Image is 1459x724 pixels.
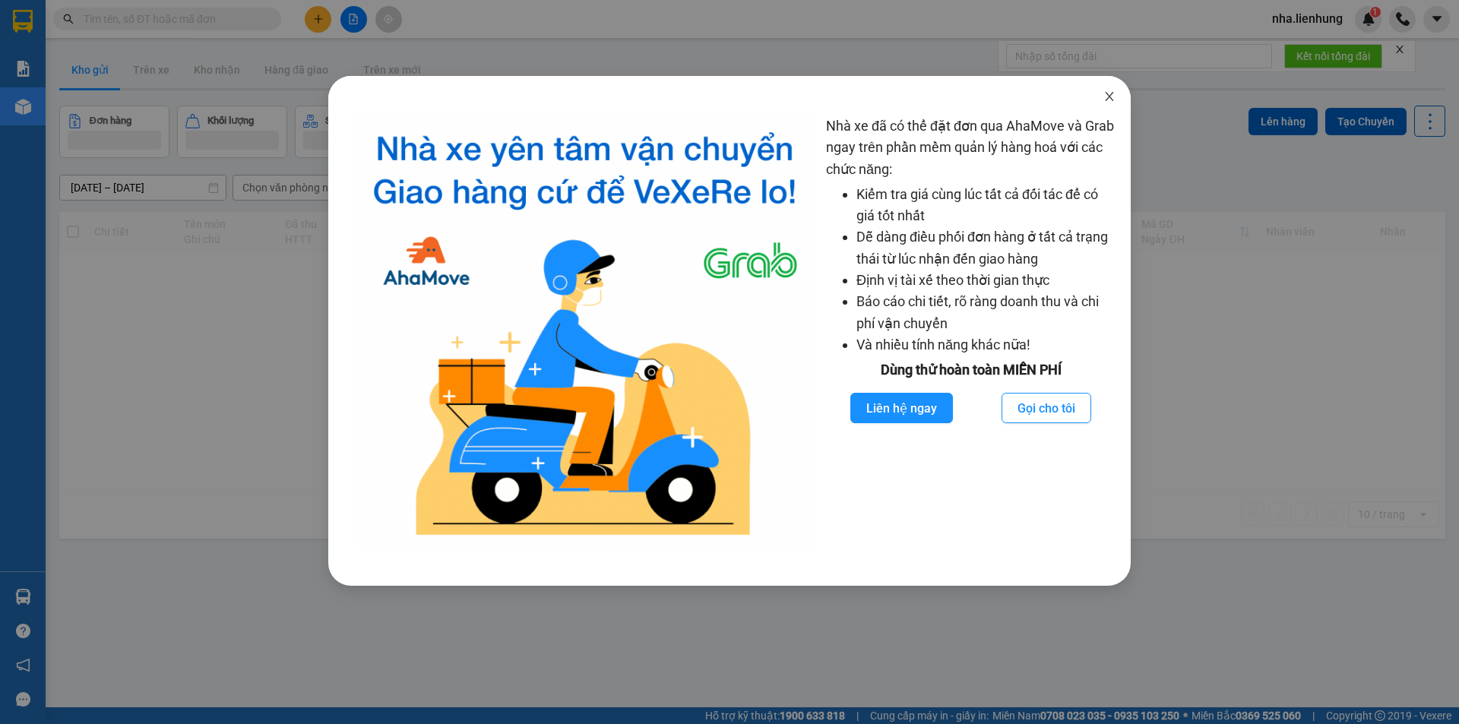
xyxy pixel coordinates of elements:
button: Liên hệ ngay [850,393,953,423]
li: Dễ dàng điều phối đơn hàng ở tất cả trạng thái từ lúc nhận đến giao hàng [856,226,1116,270]
span: Gọi cho tôi [1018,399,1075,418]
div: Dùng thử hoàn toàn MIỄN PHÍ [826,359,1116,381]
button: Close [1088,76,1131,119]
div: Nhà xe đã có thể đặt đơn qua AhaMove và Grab ngay trên phần mềm quản lý hàng hoá với các chức năng: [826,115,1116,548]
li: Báo cáo chi tiết, rõ ràng doanh thu và chi phí vận chuyển [856,291,1116,334]
li: Định vị tài xế theo thời gian thực [856,270,1116,291]
li: Và nhiều tính năng khác nữa! [856,334,1116,356]
span: Liên hệ ngay [866,399,937,418]
span: close [1103,90,1116,103]
li: Kiểm tra giá cùng lúc tất cả đối tác để có giá tốt nhất [856,184,1116,227]
button: Gọi cho tôi [1002,393,1091,423]
img: logo [356,115,814,548]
